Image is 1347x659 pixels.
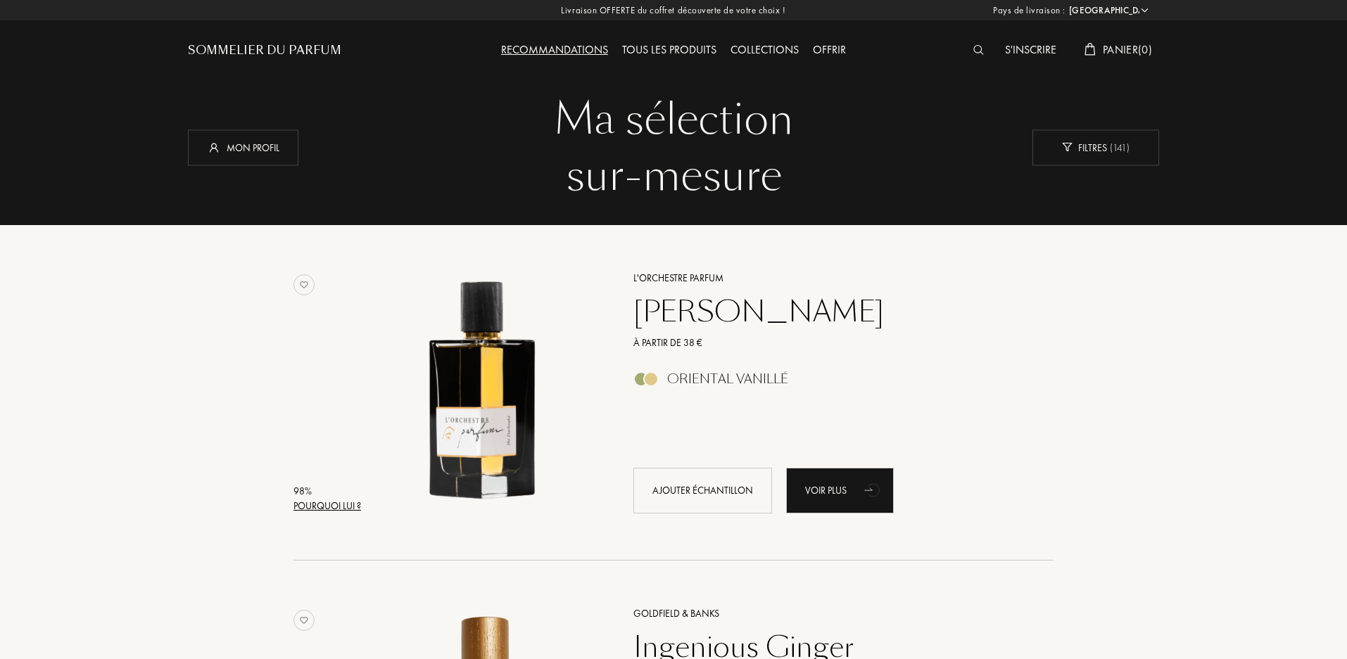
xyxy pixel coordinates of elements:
[207,140,221,154] img: profil_icn_w.svg
[633,468,772,513] div: Ajouter échantillon
[623,376,1033,390] a: Oriental Vanillé
[973,45,984,55] img: search_icn_white.svg
[615,41,723,60] div: Tous les produits
[786,468,894,513] a: Voir plusanimation
[998,41,1063,60] div: S'inscrire
[806,41,853,60] div: Offrir
[293,484,361,499] div: 98 %
[293,499,361,513] div: Pourquoi lui ?
[623,606,1033,621] a: Goldfield & Banks
[615,42,723,57] a: Tous les produits
[623,335,1033,350] a: À partir de 38 €
[993,4,1065,18] span: Pays de livraison :
[723,41,806,60] div: Collections
[623,295,1033,328] a: [PERSON_NAME]
[623,271,1033,286] a: L'Orchestre Parfum
[198,91,1149,148] div: Ma sélection
[188,42,341,59] a: Sommelier du Parfum
[366,269,600,503] img: Thé Darbouka L'Orchestre Parfum
[293,610,315,631] img: no_like_p.png
[494,42,615,57] a: Recommandations
[293,274,315,295] img: no_like_p.png
[859,475,887,504] div: animation
[667,371,788,387] div: Oriental Vanillé
[998,42,1063,57] a: S'inscrire
[1107,141,1130,153] span: ( 141 )
[1103,42,1152,57] span: Panier ( 0 )
[1062,143,1073,152] img: new_filter_w.svg
[1032,129,1159,165] div: Filtres
[786,468,894,513] div: Voir plus
[494,41,615,60] div: Recommandations
[806,42,853,57] a: Offrir
[198,148,1149,204] div: sur-mesure
[366,253,612,530] a: Thé Darbouka L'Orchestre Parfum
[723,42,806,57] a: Collections
[188,129,298,165] div: Mon profil
[1084,43,1096,56] img: cart_white.svg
